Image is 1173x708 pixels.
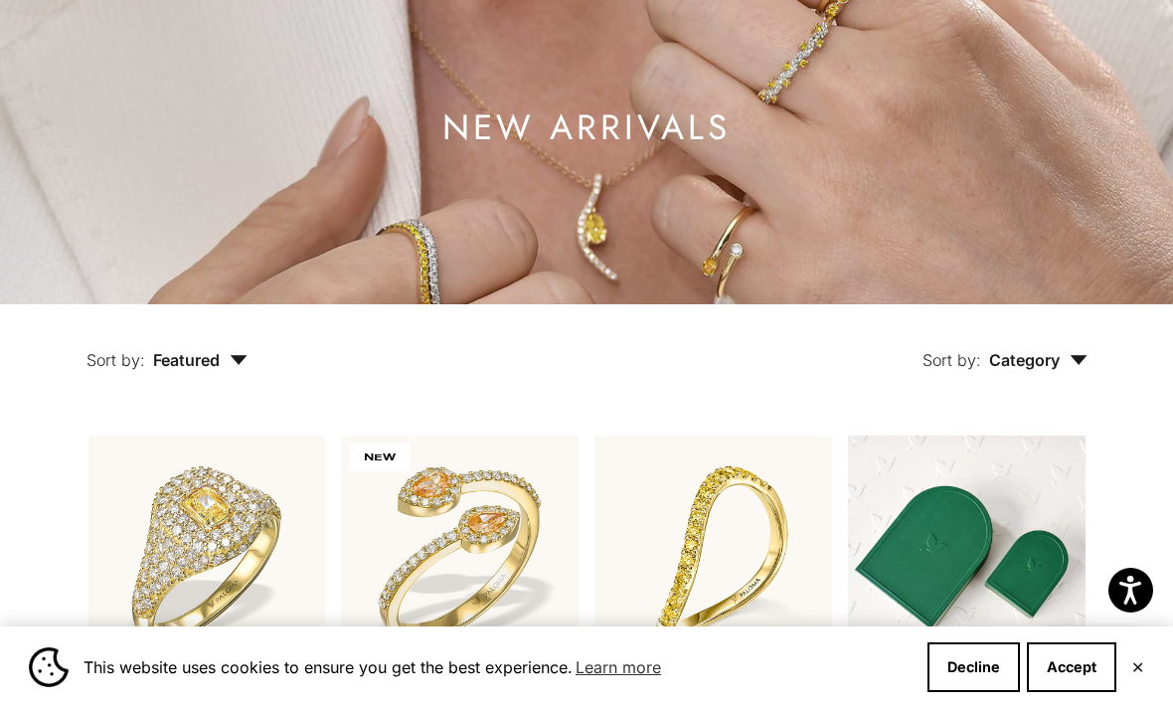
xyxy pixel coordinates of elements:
img: #YellowGold [594,436,832,673]
button: Accept [1027,642,1116,692]
span: Sort by: [922,350,981,370]
a: Learn more [573,652,664,682]
button: Decline [927,642,1020,692]
span: Featured [153,350,248,370]
h1: NEW ARRIVALS [442,115,731,140]
img: #YellowGold [341,436,579,673]
span: NEW [349,443,411,471]
button: Sort by: Featured [41,304,293,388]
a: #YellowGold #WhiteGold #RoseGold [88,436,326,673]
img: #YellowGold [88,436,326,673]
img: Cookie banner [29,647,69,687]
span: This website uses cookies to ensure you get the best experience. [84,652,912,682]
span: Category [989,350,1088,370]
span: Sort by: [86,350,145,370]
button: Sort by: Category [877,304,1133,388]
button: Close [1131,661,1144,673]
